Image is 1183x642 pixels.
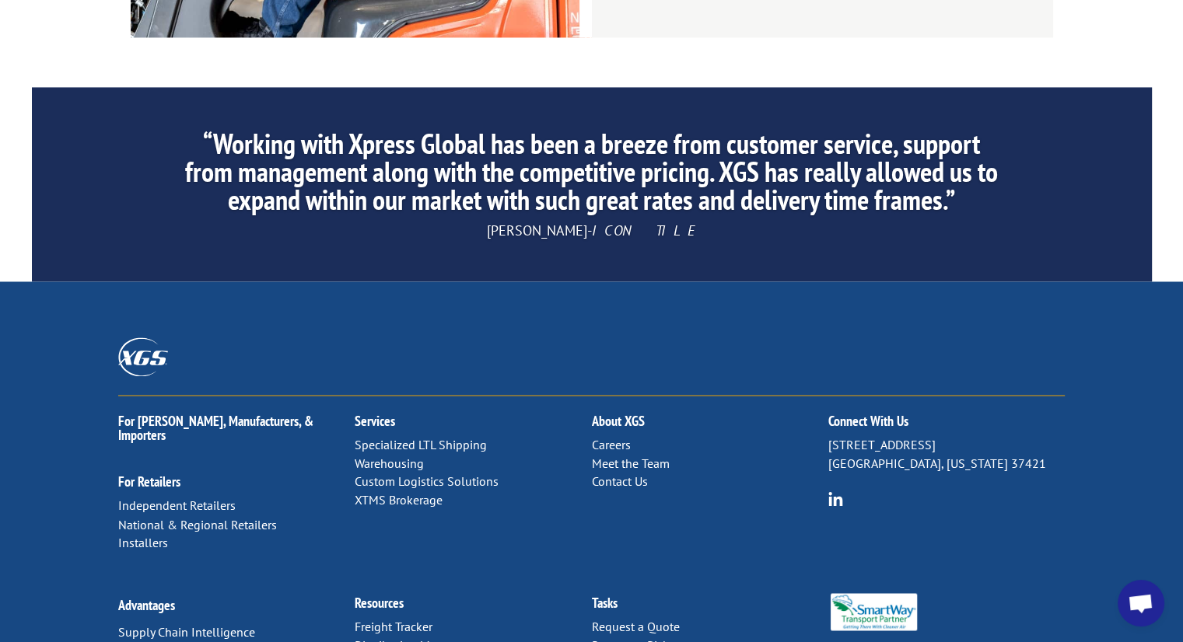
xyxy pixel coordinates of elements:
[118,516,277,532] a: National & Regional Retailers
[1118,580,1164,626] a: Open chat
[118,337,168,375] img: XGS_Logos_ALL_2024_All_White
[355,437,487,452] a: Specialized LTL Shipping
[591,473,647,489] a: Contact Us
[828,436,1065,473] p: [STREET_ADDRESS] [GEOGRAPHIC_DATA], [US_STATE] 37421
[828,491,843,506] img: group-6
[591,595,828,617] h2: Tasks
[591,412,644,430] a: About XGS
[355,492,443,508] a: XTMS Brokerage
[587,222,592,239] span: -
[355,455,424,471] a: Warehousing
[355,593,404,611] a: Resources
[118,595,175,613] a: Advantages
[828,414,1065,436] h2: Connect With Us
[487,222,587,239] span: [PERSON_NAME]
[591,437,630,452] a: Careers
[355,473,499,489] a: Custom Logistics Solutions
[118,623,255,639] a: Supply Chain Intelligence
[355,618,432,633] a: Freight Tracker
[592,222,697,239] span: ICON TILE
[177,130,1005,222] h2: “Working with Xpress Global has been a breeze from customer service, support from management alon...
[591,618,679,633] a: Request a Quote
[118,473,180,490] a: For Retailers
[118,534,168,550] a: Installers
[118,412,313,444] a: For [PERSON_NAME], Manufacturers, & Importers
[591,455,669,471] a: Meet the Team
[355,412,395,430] a: Services
[118,497,236,513] a: Independent Retailers
[828,593,919,630] img: Smartway_Logo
